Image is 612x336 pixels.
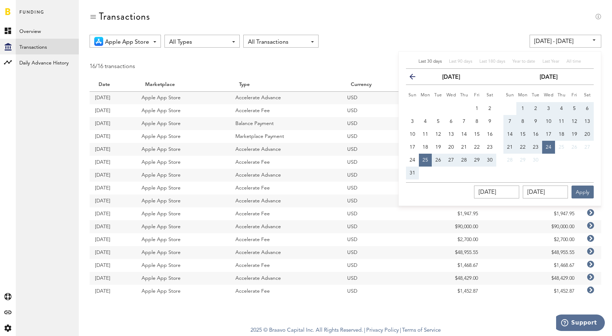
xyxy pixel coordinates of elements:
span: 15 [474,132,480,137]
td: $48,955.55 [483,246,580,259]
button: 17 [406,141,419,154]
span: Apple App Store [105,36,149,48]
small: Saturday [487,93,493,97]
button: 6 [581,102,594,115]
td: Balance Payment [230,117,342,130]
button: 1 [470,102,483,115]
button: 30 [483,154,496,167]
a: Terms of Service [402,328,441,333]
td: [DATE] [90,169,136,182]
small: Friday [572,93,577,97]
small: Wednesday [446,93,456,97]
th: Type [230,78,342,91]
td: USD [342,207,415,220]
span: 17 [410,145,415,150]
button: 29 [516,154,529,167]
td: USD [342,130,415,143]
span: 24 [546,145,551,150]
td: $90,000.00 [483,220,580,233]
button: 8 [516,115,529,128]
span: 19 [435,145,441,150]
span: 10 [410,132,415,137]
span: Funding [19,8,44,23]
td: Apple App Store [136,195,230,207]
input: __/__/____ [474,186,519,198]
td: Apple App Store [136,259,230,272]
button: 2 [483,102,496,115]
td: $1,468.67 [415,259,483,272]
td: [DATE] [90,143,136,156]
small: Friday [474,93,480,97]
span: 21 [507,145,513,150]
a: Transactions [16,39,79,54]
button: 26 [568,141,581,154]
td: Accelerate Advance [230,246,342,259]
td: USD [342,272,415,285]
span: 26 [435,158,441,163]
td: [DATE] [90,117,136,130]
td: Accelerate Fee [230,156,342,169]
span: 25 [422,158,428,163]
button: 13 [581,115,594,128]
small: Sunday [506,93,514,97]
td: USD [342,182,415,195]
td: USD [342,104,415,117]
button: 4 [555,102,568,115]
span: 2 [488,106,491,111]
button: 20 [445,141,458,154]
td: Marketplace Payment [230,130,342,143]
span: 11 [422,132,428,137]
span: 28 [461,158,467,163]
div: 16/16 transactions [90,62,135,71]
td: $48,429.00 [483,272,580,285]
td: [DATE] [90,259,136,272]
span: 19 [572,132,577,137]
button: 15 [516,128,529,141]
span: 14 [507,132,513,137]
span: 30 [533,158,539,163]
span: 17 [546,132,551,137]
button: 11 [419,128,432,141]
td: [DATE] [90,130,136,143]
td: Apple App Store [136,169,230,182]
button: 11 [555,115,568,128]
span: 2025 © Braavo Capital Inc. All Rights Reserved. [250,325,363,336]
span: 9 [488,119,491,124]
button: Apply [572,186,594,198]
td: USD [342,259,415,272]
span: 14 [461,132,467,137]
button: 9 [483,115,496,128]
span: 30 [487,158,493,163]
span: 10 [546,119,551,124]
button: 20 [581,128,594,141]
td: USD [342,220,415,233]
td: $2,700.00 [415,233,483,246]
span: 8 [475,119,478,124]
a: Daily Advance History [16,54,79,70]
button: 18 [555,128,568,141]
td: [DATE] [90,285,136,298]
td: Apple App Store [136,220,230,233]
button: 12 [432,128,445,141]
td: Accelerate Fee [230,285,342,298]
img: 21.png [94,37,103,46]
td: Apple App Store [136,233,230,246]
td: Apple App Store [136,246,230,259]
strong: [DATE] [442,75,460,80]
td: Apple App Store [136,285,230,298]
button: 27 [581,141,594,154]
small: Tuesday [434,93,442,97]
button: 10 [406,128,419,141]
span: 20 [448,145,454,150]
span: 24 [410,158,415,163]
span: 18 [422,145,428,150]
td: Accelerate Advance [230,91,342,104]
td: [DATE] [90,91,136,104]
span: 13 [448,132,454,137]
button: 29 [470,154,483,167]
td: USD [342,117,415,130]
button: 25 [419,154,432,167]
td: Accelerate Advance [230,169,342,182]
span: 25 [559,145,564,150]
td: $1,452.87 [483,285,580,298]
